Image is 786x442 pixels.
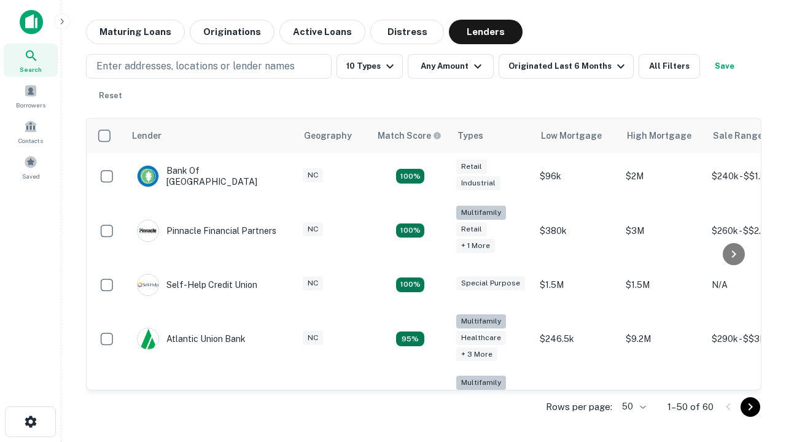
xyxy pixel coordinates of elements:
p: 1–50 of 60 [667,400,714,414]
div: Multifamily [456,376,506,390]
img: picture [138,328,158,349]
th: Low Mortgage [534,118,620,153]
div: Originated Last 6 Months [508,59,628,74]
div: Retail [456,160,487,174]
td: $3M [620,200,706,262]
div: Capitalize uses an advanced AI algorithm to match your search with the best lender. The match sco... [378,129,442,142]
div: Geography [304,128,352,143]
a: Saved [4,150,58,184]
a: Borrowers [4,79,58,112]
img: capitalize-icon.png [20,10,43,34]
a: Search [4,44,58,77]
td: $246k [534,370,620,432]
th: Lender [125,118,297,153]
td: $3.2M [620,370,706,432]
button: Maturing Loans [86,20,185,44]
button: Originated Last 6 Months [499,54,634,79]
td: $1.5M [620,262,706,308]
div: Pinnacle Financial Partners [137,220,276,242]
div: Healthcare [456,331,506,345]
th: High Mortgage [620,118,706,153]
th: Types [450,118,534,153]
div: Self-help Credit Union [137,274,257,296]
th: Geography [297,118,370,153]
div: NC [303,222,323,236]
div: Sale Range [713,128,763,143]
td: $96k [534,153,620,200]
td: $1.5M [534,262,620,308]
div: Special Purpose [456,276,525,290]
div: Atlantic Union Bank [137,328,246,350]
div: Low Mortgage [541,128,602,143]
td: $9.2M [620,308,706,370]
td: $380k [534,200,620,262]
button: Go to next page [741,397,760,417]
p: Rows per page: [546,400,612,414]
img: picture [138,274,158,295]
div: Types [457,128,483,143]
div: The Fidelity Bank [137,390,236,412]
div: Multifamily [456,206,506,220]
div: NC [303,276,323,290]
span: Saved [22,171,40,181]
p: Enter addresses, locations or lender names [96,59,295,74]
div: Bank Of [GEOGRAPHIC_DATA] [137,165,284,187]
button: Reset [91,83,130,108]
div: Matching Properties: 17, hasApolloMatch: undefined [396,223,424,238]
button: 10 Types [337,54,403,79]
div: NC [303,168,323,182]
div: Industrial [456,176,500,190]
th: Capitalize uses an advanced AI algorithm to match your search with the best lender. The match sco... [370,118,450,153]
button: Originations [190,20,274,44]
div: Matching Properties: 9, hasApolloMatch: undefined [396,331,424,346]
div: Matching Properties: 11, hasApolloMatch: undefined [396,277,424,292]
a: Contacts [4,115,58,148]
button: All Filters [639,54,700,79]
div: High Mortgage [627,128,691,143]
div: + 1 more [456,239,495,253]
button: Lenders [449,20,523,44]
span: Borrowers [16,100,45,110]
div: Lender [132,128,161,143]
div: Matching Properties: 15, hasApolloMatch: undefined [396,169,424,184]
img: picture [138,166,158,187]
img: picture [138,220,158,241]
button: Distress [370,20,444,44]
div: Retail [456,222,487,236]
h6: Match Score [378,129,439,142]
div: NC [303,331,323,345]
button: Enter addresses, locations or lender names [86,54,332,79]
button: Active Loans [279,20,365,44]
iframe: Chat Widget [725,304,786,363]
button: Save your search to get updates of matches that match your search criteria. [705,54,744,79]
td: $2M [620,153,706,200]
div: Multifamily [456,314,506,328]
span: Contacts [18,136,43,145]
button: Any Amount [408,54,494,79]
td: $246.5k [534,308,620,370]
div: 50 [617,398,648,416]
span: Search [20,64,42,74]
div: + 3 more [456,347,497,362]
